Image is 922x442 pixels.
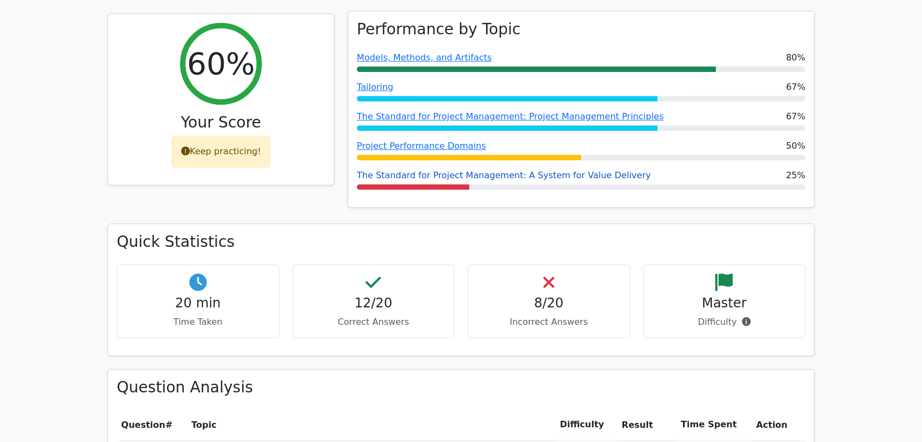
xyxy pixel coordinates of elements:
[752,409,805,440] th: Action
[652,316,797,329] p: Difficulty
[652,295,797,311] h4: Master
[187,409,555,440] th: Topic
[126,316,270,329] p: Time Taken
[357,141,486,151] a: Project Performance Domains
[117,409,187,440] th: #
[477,316,621,329] p: Incorrect Answers
[357,20,520,39] h3: Performance by Topic
[357,111,663,122] a: The Standard for Project Management: Project Management Principles
[786,110,805,123] span: 67%
[187,45,255,82] h2: 60%
[786,169,805,182] span: 25%
[117,378,805,397] h3: Question Analysis
[786,140,805,153] span: 50%
[302,295,446,311] h4: 12/20
[117,113,325,132] h3: Your Score
[786,81,805,94] span: 67%
[126,295,270,311] h4: 20 min
[676,409,752,440] th: Time Spent
[786,51,805,64] span: 80%
[172,136,271,167] div: Keep practicing!
[357,170,651,180] a: The Standard for Project Management: A System for Value Delivery
[357,52,492,63] a: Models, Methods, and Artifacts
[117,233,805,251] h3: Quick Statistics
[302,316,446,329] p: Correct Answers
[121,420,165,430] span: Question
[617,409,676,440] th: Result
[357,82,393,92] a: Tailoring
[555,409,617,440] th: Difficulty
[477,295,621,311] h4: 8/20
